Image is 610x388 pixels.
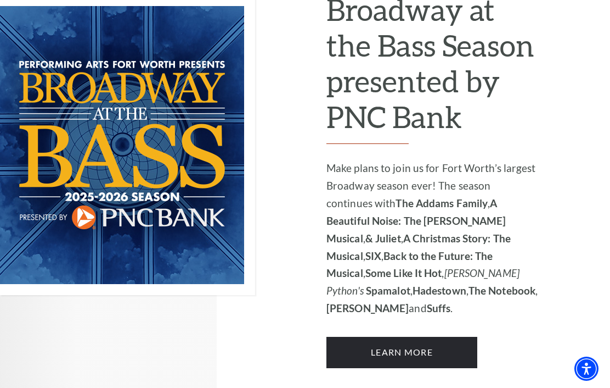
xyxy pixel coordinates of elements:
[365,250,381,262] strong: SIX
[413,284,466,297] strong: Hadestown
[396,197,488,209] strong: The Addams Family
[365,267,442,279] strong: Some Like It Hot
[326,267,519,297] em: [PERSON_NAME] Python's
[468,284,535,297] strong: The Notebook
[326,337,477,368] a: Learn More 2025-2026 Broadway at the Bass Season presented by PNC Bank
[326,250,493,280] strong: Back to the Future: The Musical
[326,159,539,318] p: Make plans to join us for Fort Worth’s largest Broadway season ever! The season continues with , ...
[427,302,451,314] strong: Suffs
[326,302,409,314] strong: [PERSON_NAME]
[365,232,401,245] strong: & Juliet
[326,197,506,245] strong: A Beautiful Noise: The [PERSON_NAME] Musical
[326,232,511,262] strong: A Christmas Story: The Musical
[366,284,410,297] strong: Spamalot
[574,357,598,381] div: Accessibility Menu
